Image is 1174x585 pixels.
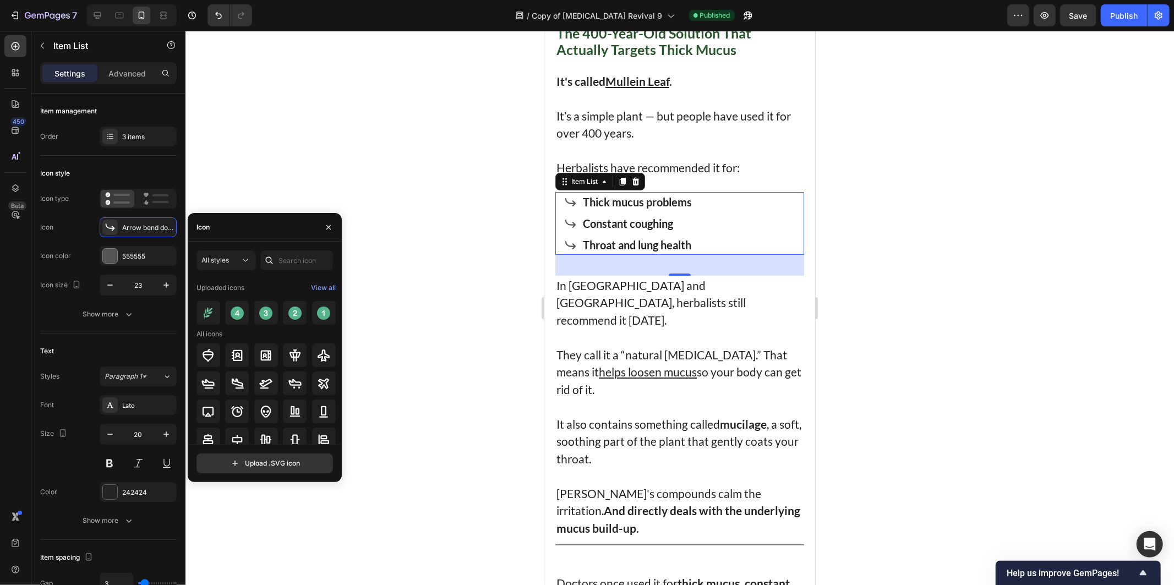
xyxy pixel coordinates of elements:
p: Doctors once used it for [12,544,259,578]
div: Rich Text Editor. Editing area: main [37,204,149,224]
div: All icons [196,329,222,339]
button: Upload .SVG icon [196,453,333,473]
button: All styles [196,250,256,270]
strong: directly deals [83,473,152,486]
div: Color [40,487,57,497]
p: 7 [72,9,77,22]
span: All styles [201,256,229,264]
strong: Constant coughing [39,186,129,199]
div: Publish [1110,10,1138,21]
button: Save [1060,4,1096,26]
button: Publish [1101,4,1147,26]
div: Item management [40,106,97,116]
p: In [GEOGRAPHIC_DATA] and [GEOGRAPHIC_DATA], herbalists still recommend it [DATE]. [12,246,259,298]
button: Show survey - Help us improve GemPages! [1007,566,1150,579]
div: Text [40,346,54,356]
div: Icon size [40,278,83,293]
p: Advanced [108,68,146,79]
strong: underlying mucus build-up. [12,473,256,504]
div: Lato [122,401,174,411]
button: Show more [40,511,177,531]
button: Show more [40,304,177,324]
button: 7 [4,4,82,26]
span: Copy of [MEDICAL_DATA] Revival 9 [532,10,663,21]
div: Icon type [40,194,69,204]
div: Font [40,400,54,410]
span: Help us improve GemPages! [1007,568,1137,578]
p: It’s a simple plant — but people have used it for over 400 years. [12,76,259,111]
div: Item spacing [40,550,95,565]
div: Icon [40,222,53,232]
div: Upload .SVG icon [230,458,300,469]
div: View all [311,281,336,294]
div: 450 [10,117,26,126]
p: It also contains something called , a soft, soothing part of the plant that gently coats your thr... [12,385,259,437]
div: Show more [83,515,134,526]
p: Herbalists have recommended it for: [12,128,259,146]
div: Undo/Redo [208,4,252,26]
strong: And [59,473,81,486]
span: Published [700,10,730,20]
p: Settings [54,68,85,79]
div: Item List [25,146,56,156]
span: / [527,10,530,21]
strong: Thick mucus problems [39,165,148,178]
p: Item List [53,39,147,52]
div: Size [40,427,69,441]
p: They call it a “natural [MEDICAL_DATA].” That means it so your body can get rid of it. [12,315,259,368]
div: 555555 [122,252,174,261]
iframe: Design area [544,31,815,585]
div: 242424 [122,488,174,497]
div: Show more [83,309,134,320]
u: helps loosen mucus [54,334,152,348]
div: Arrow bend down right bold [122,223,174,233]
button: View all [310,279,336,297]
div: Rich Text Editor. Editing area: main [37,161,149,181]
strong: with the [155,473,198,486]
strong: Throat and lung health [39,207,147,221]
p: [PERSON_NAME]'s compounds calm the irritation. [12,454,259,506]
div: Rich Text Editor. Editing area: main [37,183,149,203]
div: Styles [40,371,59,381]
div: 3 items [122,132,174,142]
span: Paragraph 1* [105,371,146,381]
div: Beta [8,201,26,210]
span: Save [1069,11,1088,20]
div: Icon [196,222,210,232]
strong: It's called . [12,43,128,57]
u: Mullein Leaf [61,43,125,57]
div: Open Intercom Messenger [1137,531,1163,557]
input: Search icon [260,250,333,270]
button: Paragraph 1* [100,367,177,386]
div: Icon color [40,251,71,261]
div: Order [40,132,58,141]
div: Icon style [40,168,70,178]
div: Uploaded icons [196,279,244,297]
strong: mucilage [176,386,222,400]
